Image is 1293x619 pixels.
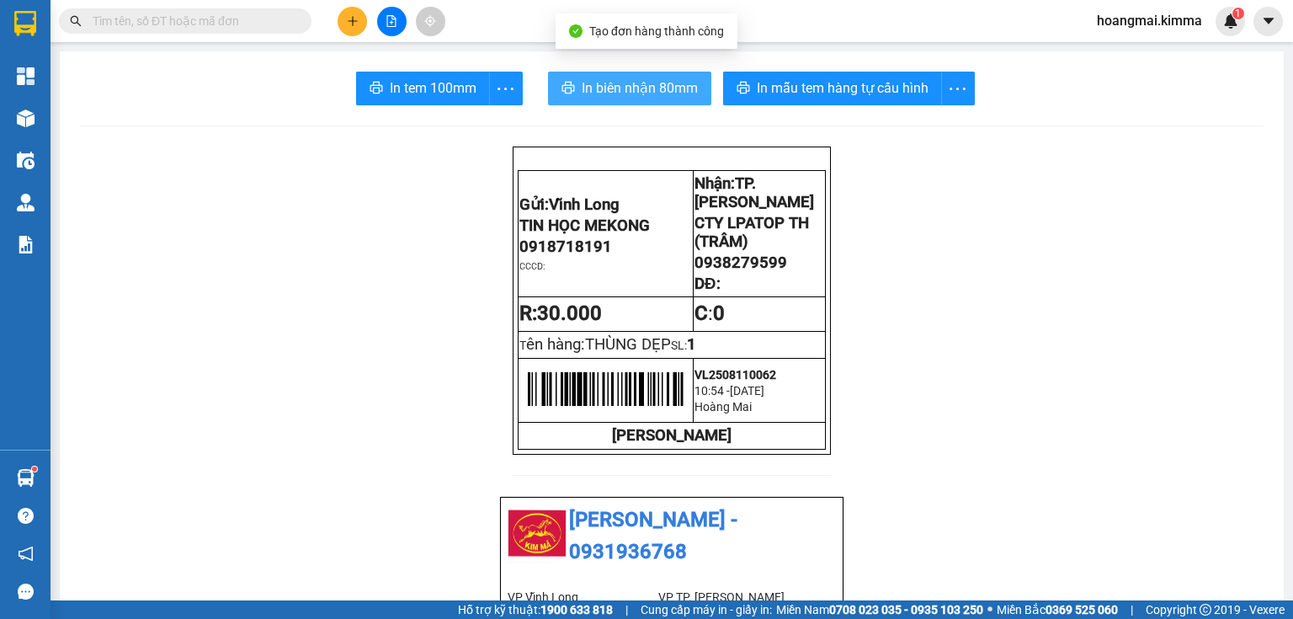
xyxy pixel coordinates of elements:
span: T [519,339,671,352]
span: ⚪️ [987,606,992,613]
span: Gửi: [519,195,620,214]
span: Cung cấp máy in - giấy in: [641,600,772,619]
strong: 1900 633 818 [540,603,613,616]
span: 0938279599 [694,253,787,272]
span: THÙNG DẸP [585,335,671,354]
button: aim [416,7,445,36]
span: Nhận: [694,174,814,211]
span: printer [561,81,575,97]
img: solution-icon [17,236,35,253]
span: In mẫu tem hàng tự cấu hình [757,77,929,99]
span: more [490,78,522,99]
span: [DATE] [730,384,764,398]
input: Tìm tên, số ĐT hoặc mã đơn [93,12,291,30]
span: question-circle [18,508,34,524]
span: | [625,600,628,619]
img: logo-vxr [14,11,36,36]
span: printer [370,81,383,97]
span: In biên nhận 80mm [582,77,698,99]
li: [PERSON_NAME] - 0931936768 [508,504,836,568]
li: VP Vĩnh Long [508,588,658,606]
button: plus [338,7,367,36]
span: TIN HỌC MEKONG [519,216,650,235]
span: notification [18,546,34,562]
span: search [70,15,82,27]
span: In tem 100mm [390,77,476,99]
strong: [PERSON_NAME] [612,426,732,445]
span: 0918718191 [519,237,612,256]
span: Miền Bắc [997,600,1118,619]
li: VP TP. [PERSON_NAME] [658,588,809,606]
span: Miền Nam [776,600,983,619]
button: printerIn biên nhận 80mm [548,72,711,105]
button: more [941,72,975,105]
span: 1 [1235,8,1241,19]
span: hoangmai.kimma [1083,10,1216,31]
span: check-circle [569,24,583,38]
span: file-add [386,15,397,27]
button: more [489,72,523,105]
span: CTY LPATOP TH (TRÂM) [694,214,809,251]
span: aim [424,15,436,27]
img: warehouse-icon [17,469,35,487]
span: 10:54 - [694,384,730,398]
span: 1 [687,335,696,354]
img: logo.jpg [508,504,567,563]
img: warehouse-icon [17,109,35,127]
span: caret-down [1261,13,1276,29]
span: Hoàng Mai [694,400,752,414]
span: Hỗ trợ kỹ thuật: [458,600,613,619]
span: Vĩnh Long [549,195,620,214]
span: | [1131,600,1133,619]
span: DĐ: [694,275,720,293]
strong: 0708 023 035 - 0935 103 250 [829,603,983,616]
sup: 1 [1232,8,1244,19]
strong: 0369 525 060 [1046,603,1118,616]
span: : [694,301,725,325]
strong: C [694,301,708,325]
span: ên hàng: [526,335,671,354]
span: VL2508110062 [694,368,776,382]
button: caret-down [1253,7,1283,36]
sup: 1 [32,467,37,472]
img: warehouse-icon [17,194,35,211]
img: icon-new-feature [1223,13,1238,29]
span: SL: [671,339,687,352]
span: printer [737,81,750,97]
img: warehouse-icon [17,152,35,169]
button: printerIn mẫu tem hàng tự cấu hình [723,72,942,105]
button: file-add [377,7,407,36]
span: TP. [PERSON_NAME] [694,174,814,211]
span: 30.000 [537,301,602,325]
span: CCCD: [519,261,545,272]
span: more [942,78,974,99]
span: plus [347,15,359,27]
span: 0 [713,301,725,325]
strong: R: [519,301,602,325]
span: copyright [1200,604,1211,616]
img: dashboard-icon [17,67,35,85]
span: Tạo đơn hàng thành công [589,24,724,38]
button: printerIn tem 100mm [356,72,490,105]
span: message [18,584,34,600]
